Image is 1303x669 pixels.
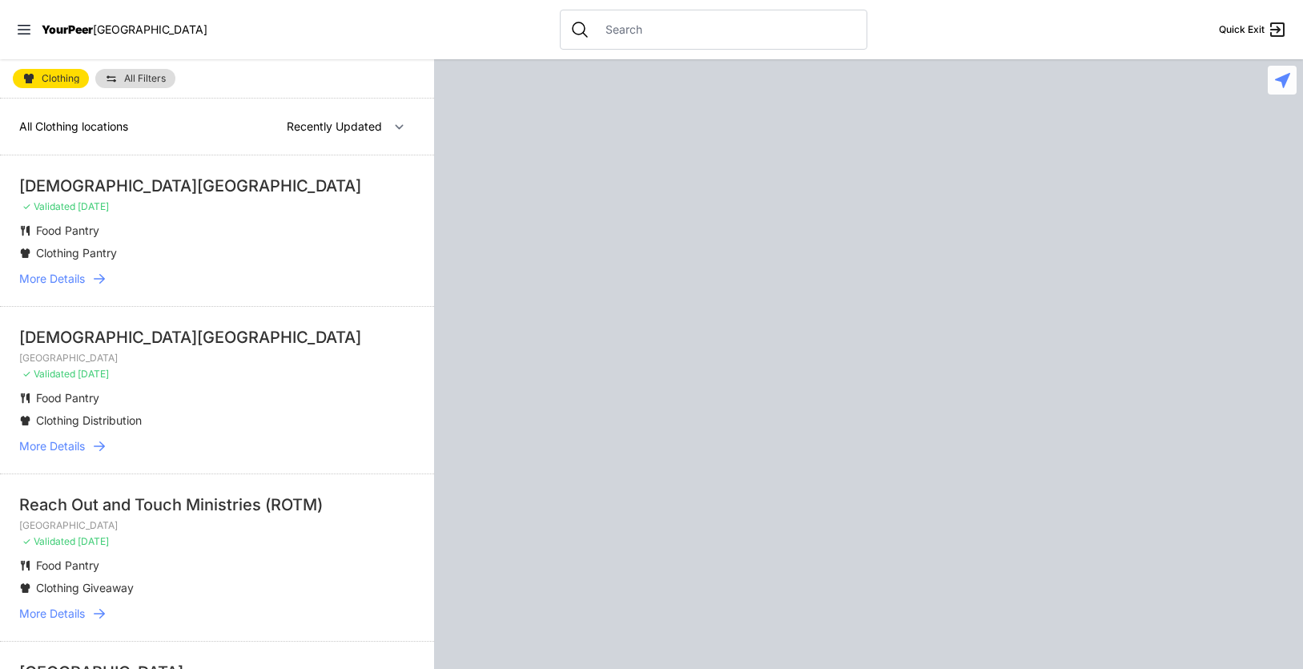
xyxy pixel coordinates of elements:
[78,535,109,547] span: [DATE]
[42,74,79,83] span: Clothing
[93,22,207,36] span: [GEOGRAPHIC_DATA]
[36,413,142,427] span: Clothing Distribution
[19,606,415,622] a: More Details
[596,22,857,38] input: Search
[22,200,75,212] span: ✓ Validated
[19,271,85,287] span: More Details
[36,224,99,237] span: Food Pantry
[42,22,93,36] span: YourPeer
[19,438,85,454] span: More Details
[22,535,75,547] span: ✓ Validated
[124,74,166,83] span: All Filters
[19,494,415,516] div: Reach Out and Touch Ministries (ROTM)
[36,391,99,405] span: Food Pantry
[36,581,134,594] span: Clothing Giveaway
[13,69,89,88] a: Clothing
[19,438,415,454] a: More Details
[19,352,415,365] p: [GEOGRAPHIC_DATA]
[19,606,85,622] span: More Details
[19,519,415,532] p: [GEOGRAPHIC_DATA]
[19,175,415,197] div: [DEMOGRAPHIC_DATA][GEOGRAPHIC_DATA]
[22,368,75,380] span: ✓ Validated
[19,271,415,287] a: More Details
[1219,23,1265,36] span: Quick Exit
[36,246,117,260] span: Clothing Pantry
[78,368,109,380] span: [DATE]
[95,69,175,88] a: All Filters
[42,25,207,34] a: YourPeer[GEOGRAPHIC_DATA]
[36,558,99,572] span: Food Pantry
[19,326,415,349] div: [DEMOGRAPHIC_DATA][GEOGRAPHIC_DATA]
[19,119,128,133] span: All Clothing locations
[78,200,109,212] span: [DATE]
[1219,20,1287,39] a: Quick Exit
